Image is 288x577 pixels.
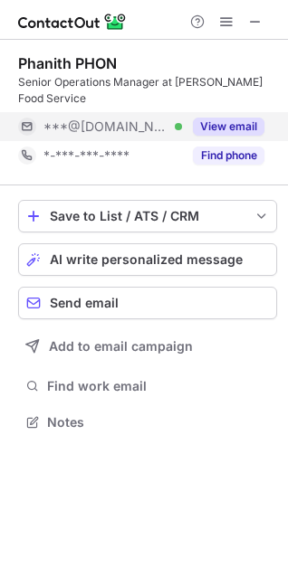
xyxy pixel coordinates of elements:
[193,118,264,136] button: Reveal Button
[18,243,277,276] button: AI write personalized message
[18,200,277,232] button: save-profile-one-click
[18,54,117,72] div: Phanith PHON
[43,118,168,135] span: ***@[DOMAIN_NAME]
[18,11,127,33] img: ContactOut v5.3.10
[49,339,193,354] span: Add to email campaign
[50,209,245,223] div: Save to List / ATS / CRM
[18,330,277,363] button: Add to email campaign
[47,378,270,394] span: Find work email
[18,287,277,319] button: Send email
[193,147,264,165] button: Reveal Button
[18,374,277,399] button: Find work email
[50,252,243,267] span: AI write personalized message
[18,410,277,435] button: Notes
[18,74,277,107] div: Senior Operations Manager at [PERSON_NAME] Food Service
[47,414,270,430] span: Notes
[50,296,119,310] span: Send email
